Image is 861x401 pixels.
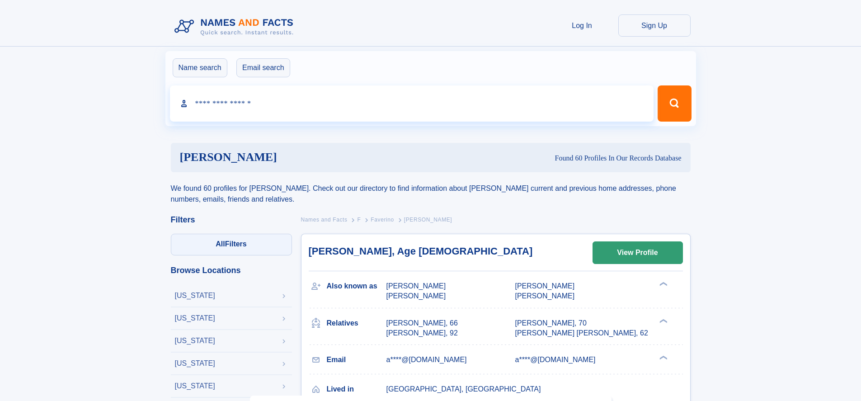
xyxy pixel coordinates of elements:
[175,315,215,322] div: [US_STATE]
[371,217,394,223] span: Faverino
[309,245,533,257] a: [PERSON_NAME], Age [DEMOGRAPHIC_DATA]
[618,14,691,37] a: Sign Up
[175,292,215,299] div: [US_STATE]
[386,282,446,290] span: [PERSON_NAME]
[657,318,668,324] div: ❯
[357,217,361,223] span: F
[658,85,691,122] button: Search Button
[515,318,587,328] a: [PERSON_NAME], 70
[173,58,227,77] label: Name search
[386,318,458,328] a: [PERSON_NAME], 66
[171,172,691,205] div: We found 60 profiles for [PERSON_NAME]. Check out our directory to find information about [PERSON...
[171,266,292,274] div: Browse Locations
[515,328,648,338] a: [PERSON_NAME] [PERSON_NAME], 62
[386,328,458,338] a: [PERSON_NAME], 92
[657,281,668,287] div: ❯
[357,214,361,225] a: F
[617,242,658,263] div: View Profile
[404,217,452,223] span: [PERSON_NAME]
[171,234,292,255] label: Filters
[327,352,386,368] h3: Email
[416,153,681,163] div: Found 60 Profiles In Our Records Database
[546,14,618,37] a: Log In
[515,292,575,300] span: [PERSON_NAME]
[180,152,416,163] h1: [PERSON_NAME]
[216,240,225,248] span: All
[327,382,386,397] h3: Lived in
[175,337,215,344] div: [US_STATE]
[236,58,290,77] label: Email search
[386,385,541,393] span: [GEOGRAPHIC_DATA], [GEOGRAPHIC_DATA]
[593,242,682,264] a: View Profile
[327,278,386,294] h3: Also known as
[371,214,394,225] a: Faverino
[171,216,292,224] div: Filters
[386,292,446,300] span: [PERSON_NAME]
[175,360,215,367] div: [US_STATE]
[171,14,301,39] img: Logo Names and Facts
[170,85,654,122] input: search input
[301,214,348,225] a: Names and Facts
[327,316,386,331] h3: Relatives
[657,354,668,360] div: ❯
[175,382,215,390] div: [US_STATE]
[515,282,575,290] span: [PERSON_NAME]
